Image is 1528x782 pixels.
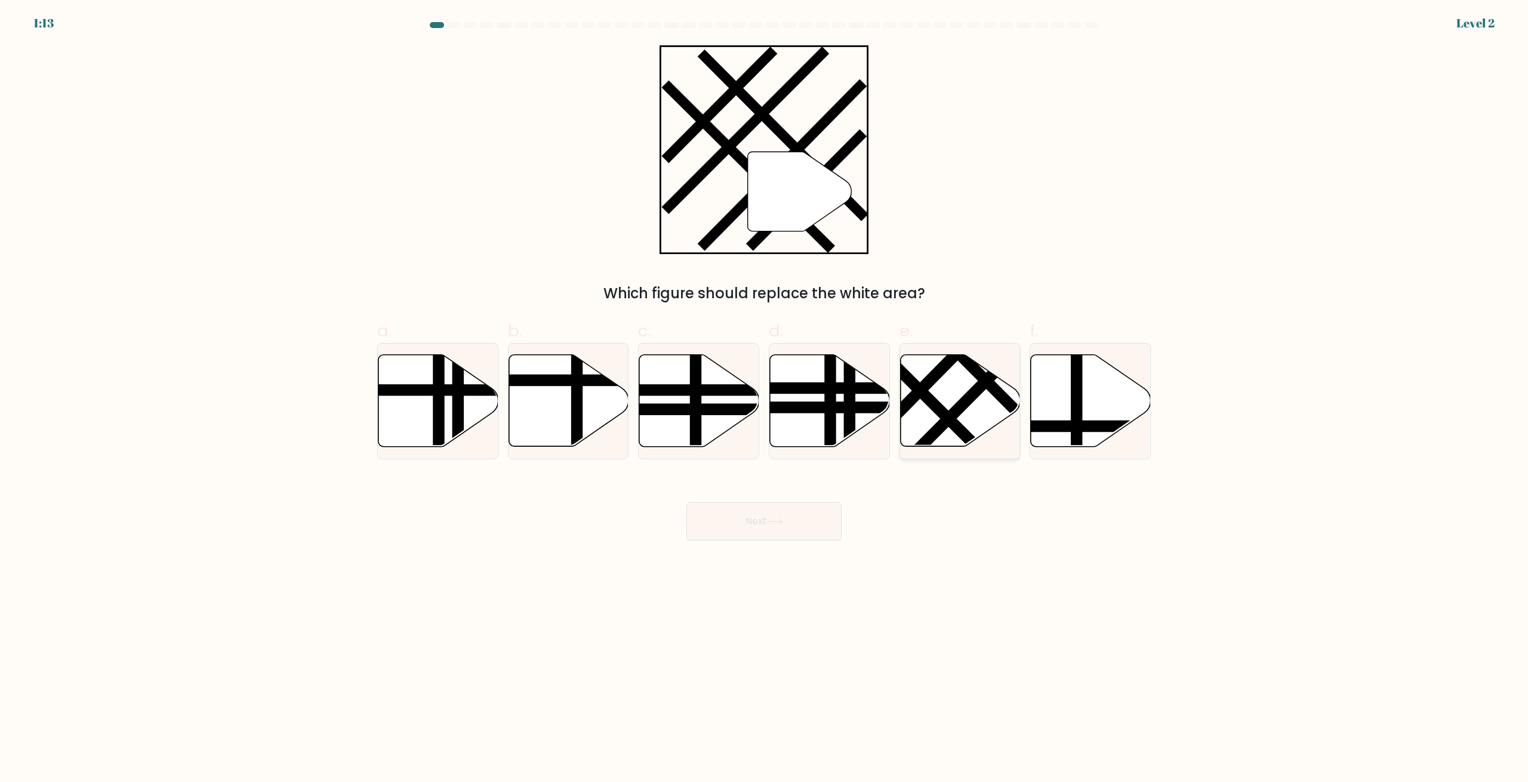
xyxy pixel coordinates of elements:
[769,319,783,342] span: d.
[899,319,913,342] span: e.
[384,283,1144,304] div: Which figure should replace the white area?
[686,502,842,540] button: Next
[377,319,392,342] span: a.
[638,319,651,342] span: c.
[33,14,54,32] div: 1:13
[748,152,852,231] g: "
[1030,319,1038,342] span: f.
[508,319,522,342] span: b.
[1456,14,1495,32] div: Level 2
